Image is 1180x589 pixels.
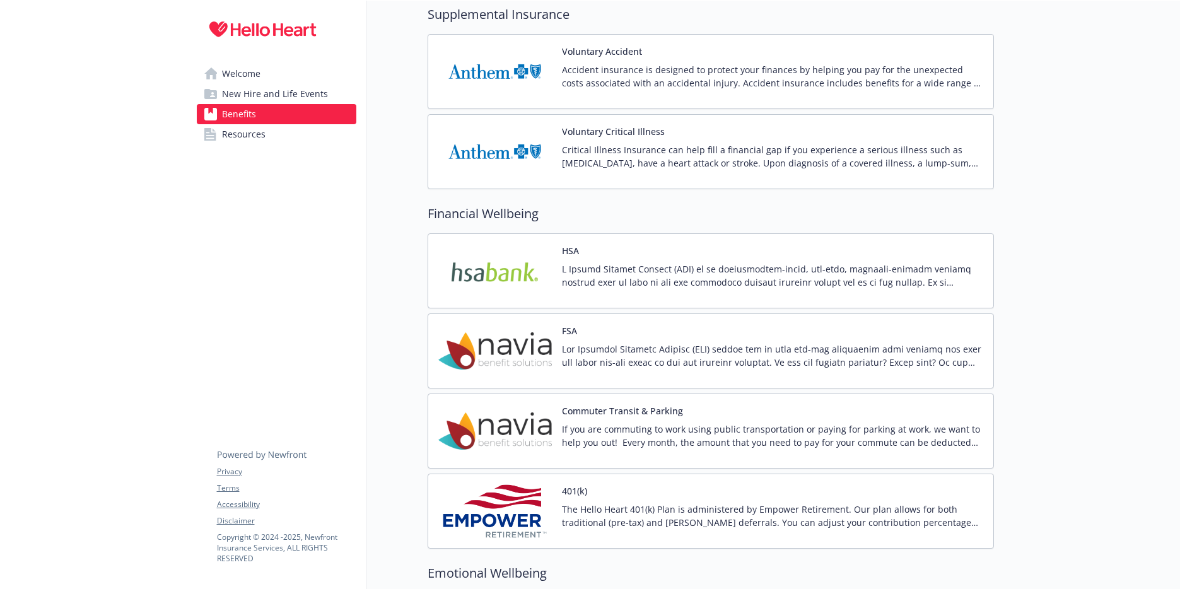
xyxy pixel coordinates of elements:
[438,404,552,458] img: Navia Benefit Solutions carrier logo
[438,324,552,378] img: Navia Benefit Solutions carrier logo
[428,5,994,24] h2: Supplemental Insurance
[562,63,983,90] p: Accident insurance is designed to protect your finances by helping you pay for the unexpected cos...
[562,324,577,337] button: FSA
[197,64,356,84] a: Welcome
[562,503,983,529] p: The Hello Heart 401(k) Plan is administered by Empower Retirement. Our plan allows for both tradi...
[562,143,983,170] p: Critical Illness Insurance can help fill a financial gap if you experience a serious illness such...
[438,125,552,178] img: Anthem Blue Cross carrier logo
[562,262,983,289] p: L Ipsumd Sitamet Consect (ADI) el se doeiusmodtem-incid, utl-etdo, magnaali-enimadm veniamq nostr...
[562,423,983,449] p: If you are commuting to work using public transportation or paying for parking at work, we want t...
[222,104,256,124] span: Benefits
[438,244,552,298] img: HSA Bank carrier logo
[438,484,552,538] img: Empower Retirement carrier logo
[428,204,994,223] h2: Financial Wellbeing
[222,124,266,144] span: Resources
[562,244,579,257] button: HSA
[428,564,994,583] h2: Emotional Wellbeing
[217,482,356,494] a: Terms
[562,342,983,369] p: Lor Ipsumdol Sitametc Adipisc (ELI) seddoe tem in utla etd-mag aliquaenim admi veniamq nos exer u...
[197,104,356,124] a: Benefits
[217,466,356,477] a: Privacy
[438,45,552,98] img: Anthem Blue Cross carrier logo
[217,499,356,510] a: Accessibility
[197,84,356,104] a: New Hire and Life Events
[217,515,356,527] a: Disclaimer
[222,64,260,84] span: Welcome
[562,484,587,498] button: 401(k)
[562,45,642,58] button: Voluntary Accident
[197,124,356,144] a: Resources
[222,84,328,104] span: New Hire and Life Events
[562,125,665,138] button: Voluntary Critical Illness
[562,404,683,417] button: Commuter Transit & Parking
[217,532,356,564] p: Copyright © 2024 - 2025 , Newfront Insurance Services, ALL RIGHTS RESERVED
